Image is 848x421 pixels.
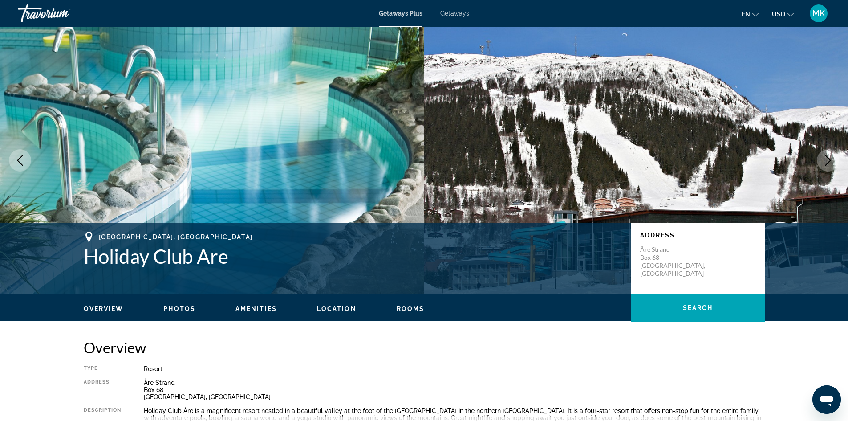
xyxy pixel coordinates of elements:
p: Åre Strand Box 68 [GEOGRAPHIC_DATA], [GEOGRAPHIC_DATA] [640,245,711,278]
span: Location [317,305,357,312]
iframe: Button to launch messaging window [812,385,841,414]
button: User Menu [807,4,830,23]
h1: Holiday Club Are [84,245,622,268]
span: [GEOGRAPHIC_DATA], [GEOGRAPHIC_DATA] [99,233,253,241]
button: Previous image [9,149,31,172]
p: Address [640,232,756,239]
button: Rooms [397,305,425,313]
span: USD [772,11,785,18]
button: Amenities [235,305,277,313]
div: Resort [144,365,765,372]
span: Rooms [397,305,425,312]
h2: Overview [84,339,765,356]
span: Photos [163,305,195,312]
a: Getaways [440,10,469,17]
span: Amenities [235,305,277,312]
a: Getaways Plus [379,10,422,17]
span: Overview [84,305,124,312]
div: Address [84,379,122,401]
button: Search [631,294,765,322]
div: Åre Strand Box 68 [GEOGRAPHIC_DATA], [GEOGRAPHIC_DATA] [144,379,765,401]
button: Overview [84,305,124,313]
button: Change language [742,8,759,20]
button: Next image [817,149,839,172]
span: MK [812,9,825,18]
a: Travorium [18,2,107,25]
button: Change currency [772,8,794,20]
button: Location [317,305,357,313]
span: en [742,11,750,18]
span: Search [683,304,713,311]
div: Type [84,365,122,372]
button: Photos [163,305,195,313]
